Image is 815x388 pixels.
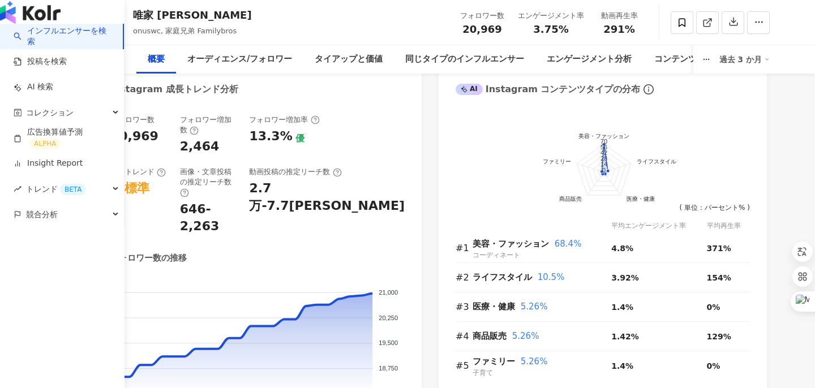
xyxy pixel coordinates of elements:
[602,166,606,173] text: 0
[180,115,238,135] div: フォロワー増加数
[180,167,238,198] div: 画像・文章投稿の推定リーチ数
[521,356,548,367] span: 5.26%
[611,244,633,253] span: 4.8%
[611,361,633,370] span: 1.4%
[249,128,292,145] div: 13.3%
[379,340,398,347] tspan: 19,500
[379,314,398,321] tspan: 20,250
[462,23,501,35] span: 20,969
[14,158,83,169] a: Insight Report
[598,10,641,21] div: 動画再生率
[719,50,770,68] div: 過去 3 か月
[26,202,58,227] span: 競合分析
[60,184,86,195] div: BETA
[543,158,571,165] text: ファミリー
[379,289,398,296] tspan: 21,000
[533,24,568,35] span: 3.75%
[125,180,149,197] div: 標準
[707,303,720,312] span: 0%
[133,8,252,22] div: 唯家 [PERSON_NAME]
[473,251,520,259] span: コーディネート
[460,10,504,21] div: フォロワー数
[627,196,655,202] text: 医療・健康
[14,185,22,193] span: rise
[611,273,639,282] span: 3.92%
[249,180,405,215] div: 2.7万-7.7[PERSON_NAME]
[110,252,187,264] div: フォロワー数の推移
[538,272,565,282] span: 10.5%
[180,138,220,156] div: 2,464
[456,300,473,314] div: #3
[14,81,53,93] a: AI 検索
[473,331,507,341] span: 商品販売
[14,25,114,48] a: searchインフルエンサーを検索
[456,83,640,96] div: Instagram コンテンツタイプの分布
[456,359,473,373] div: #5
[14,56,67,67] a: 投稿を検索
[473,239,549,249] span: 美容・ファッション
[600,155,607,162] text: 28
[110,167,166,177] div: 成長トレンド
[637,158,676,165] text: ライフスタイル
[611,332,639,341] span: 1.42%
[456,84,483,95] div: AI
[133,27,237,35] span: onuswc, 家庭兄弟 Familybros
[518,10,584,21] div: エンゲージメント率
[249,167,341,177] div: 動画投稿の推定リーチ数
[14,127,115,149] a: 広告換算値予測ALPHA
[456,270,473,284] div: #2
[295,132,304,145] div: 優
[315,53,383,66] div: タイアップと価値
[26,176,86,202] span: トレンド
[555,239,582,249] span: 68.4%
[547,53,632,66] div: エンゲージメント分析
[707,273,731,282] span: 154%
[654,53,731,66] div: コンテンツ内容分析
[611,221,706,231] div: 平均エンゲージメント率
[473,272,532,282] span: ライフスタイル
[707,244,731,253] span: 371%
[707,332,731,341] span: 129%
[405,53,524,66] div: 同じタイプのインフルエンサー
[148,53,165,66] div: 概要
[521,301,548,312] span: 5.26%
[600,149,607,156] text: 42
[110,115,155,125] div: フォロワー数
[603,24,635,35] span: 291%
[600,161,607,167] text: 14
[512,331,539,341] span: 5.26%
[707,361,720,370] span: 0%
[473,301,515,312] span: 医療・健康
[379,365,398,372] tspan: 18,750
[578,133,629,139] text: 美容・ファッション
[473,369,493,377] span: 子育て
[600,138,607,145] text: 70
[611,303,633,312] span: 1.4%
[110,83,238,96] div: Instagram 成長トレンド分析
[642,83,655,96] span: info-circle
[456,329,473,343] div: #4
[249,115,319,125] div: フォロワー増加率
[180,201,238,236] div: 646-2,263
[707,221,750,231] div: 平均再生率
[473,356,515,367] span: ファミリー
[600,144,607,150] text: 56
[26,100,74,126] span: コレクション
[110,128,158,145] div: 20,969
[187,53,292,66] div: オーディエンス/フォロワー
[559,196,581,202] text: 商品販売
[456,241,473,255] div: #1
